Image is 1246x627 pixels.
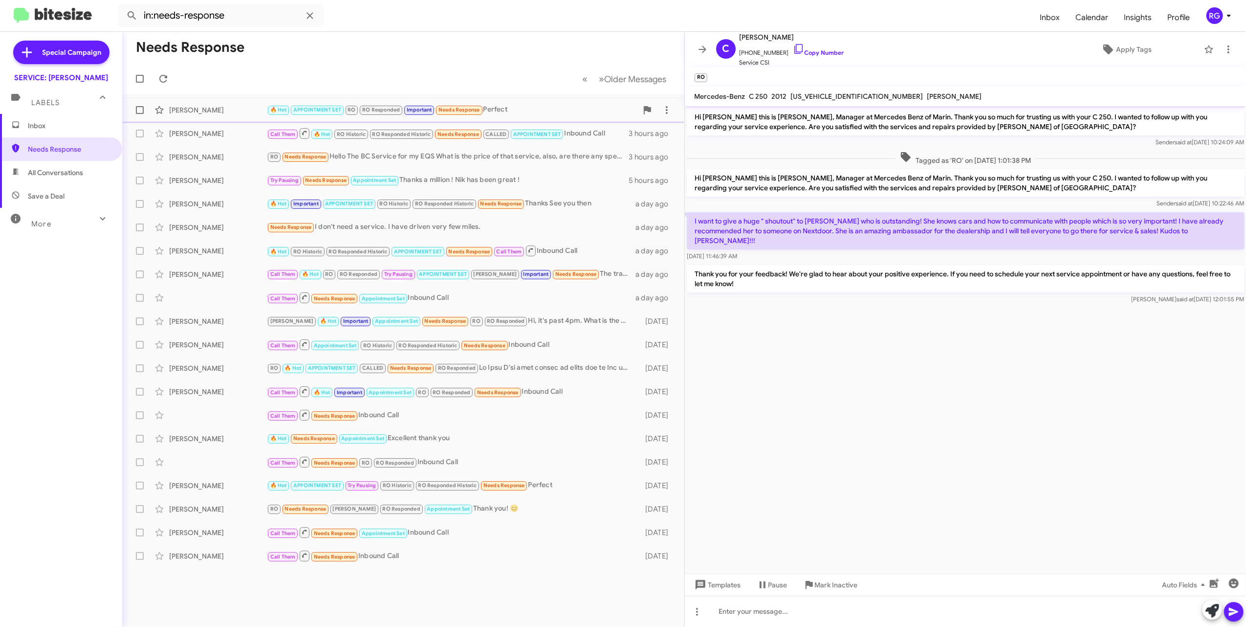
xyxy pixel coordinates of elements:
[634,316,677,326] div: [DATE]
[270,389,296,396] span: Call Them
[424,318,466,324] span: Needs Response
[768,576,787,594] span: Pause
[477,389,519,396] span: Needs Response
[31,98,60,107] span: Labels
[927,92,982,101] span: [PERSON_NAME]
[314,460,355,466] span: Needs Response
[314,389,330,396] span: 🔥 Hot
[1053,41,1199,58] button: Apply Tags
[267,315,634,327] div: Hi, it's past 4pm. What is the status on delivering my car?
[169,152,267,162] div: [PERSON_NAME]
[687,265,1245,292] p: Thank you for your feedback! We're glad to hear about your positive experience. If you need to sc...
[687,212,1245,249] p: I want to give a huge " shoutout" to [PERSON_NAME] who is outstanding! She knows cars and how to ...
[362,365,383,371] span: CALLED
[793,49,844,56] a: Copy Number
[375,318,418,324] span: Appointment Set
[314,413,355,419] span: Needs Response
[353,177,396,183] span: Appointment Set
[348,107,355,113] span: RO
[629,129,676,138] div: 3 hours ago
[270,413,296,419] span: Call Them
[1156,138,1244,146] span: Sender [DATE] 10:24:09 AM
[524,271,549,277] span: Important
[1177,295,1194,303] span: said at
[267,338,634,351] div: Inbound Call
[28,144,111,154] span: Needs Response
[302,271,319,277] span: 🔥 Hot
[305,177,347,183] span: Needs Response
[267,151,629,162] div: Hello The BC Service for my EQS What is the price of that service, also, are there any specials o...
[634,434,677,444] div: [DATE]
[267,409,634,421] div: Inbound Call
[740,31,844,43] span: [PERSON_NAME]
[749,92,768,101] span: C 250
[270,154,278,160] span: RO
[14,73,108,83] div: SERVICE: [PERSON_NAME]
[634,340,677,350] div: [DATE]
[270,365,278,371] span: RO
[394,248,442,255] span: APPOINTMENT SET
[1160,3,1198,32] a: Profile
[399,342,458,349] span: RO Responded Historic
[267,480,634,491] div: Perfect
[1175,138,1192,146] span: said at
[634,457,677,467] div: [DATE]
[1032,3,1068,32] a: Inbox
[634,551,677,561] div: [DATE]
[267,222,634,233] div: I don't need a service. I have driven very few miles.
[687,108,1245,135] p: Hi [PERSON_NAME] this is [PERSON_NAME], Manager at Mercedes Benz of Marin. Thank you so much for ...
[314,530,355,537] span: Needs Response
[634,223,677,232] div: a day ago
[1154,576,1217,594] button: Auto Fields
[284,506,326,512] span: Needs Response
[13,41,109,64] a: Special Campaign
[372,131,431,137] span: RO Responded Historic
[267,104,637,115] div: Perfect
[896,151,1035,165] span: Tagged as 'RO' on [DATE] 1:01:38 PM
[634,293,677,303] div: a day ago
[337,389,362,396] span: Important
[169,223,267,232] div: [PERSON_NAME]
[1131,295,1244,303] span: [PERSON_NAME] [DATE] 12:01:55 PM
[320,318,337,324] span: 🔥 Hot
[577,69,673,89] nav: Page navigation example
[362,295,405,302] span: Appointment Set
[270,482,287,489] span: 🔥 Hot
[634,528,677,537] div: [DATE]
[169,551,267,561] div: [PERSON_NAME]
[815,576,858,594] span: Mark Inactive
[1116,3,1160,32] span: Insights
[438,107,480,113] span: Needs Response
[634,481,677,491] div: [DATE]
[362,107,400,113] span: RO Responded
[270,271,296,277] span: Call Them
[28,191,65,201] span: Save a Deal
[341,435,384,442] span: Appointment Set
[270,435,287,442] span: 🔥 Hot
[267,362,634,374] div: Lo Ipsu D'si amet consec ad elits doe te Inc ut laboree dolorem aliqu eni ad minimv quisn . Exe u...
[267,503,634,515] div: Thank you! 😊
[267,550,634,562] div: Inbound Call
[169,340,267,350] div: [PERSON_NAME]
[325,271,333,277] span: RO
[1176,200,1193,207] span: said at
[169,105,267,115] div: [PERSON_NAME]
[599,73,605,85] span: »
[293,107,341,113] span: APPOINTMENT SET
[487,318,525,324] span: RO Responded
[267,456,634,468] div: Inbound Call
[634,363,677,373] div: [DATE]
[118,4,324,27] input: Search
[267,127,629,139] div: Inbound Call
[722,41,729,57] span: C
[343,318,369,324] span: Important
[390,365,432,371] span: Needs Response
[513,131,561,137] span: APPOINTMENT SET
[267,291,634,304] div: Inbound Call
[270,318,314,324] span: [PERSON_NAME]
[383,482,412,489] span: RO Historic
[267,385,634,398] div: Inbound Call
[270,506,278,512] span: RO
[169,504,267,514] div: [PERSON_NAME]
[772,92,787,101] span: 2012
